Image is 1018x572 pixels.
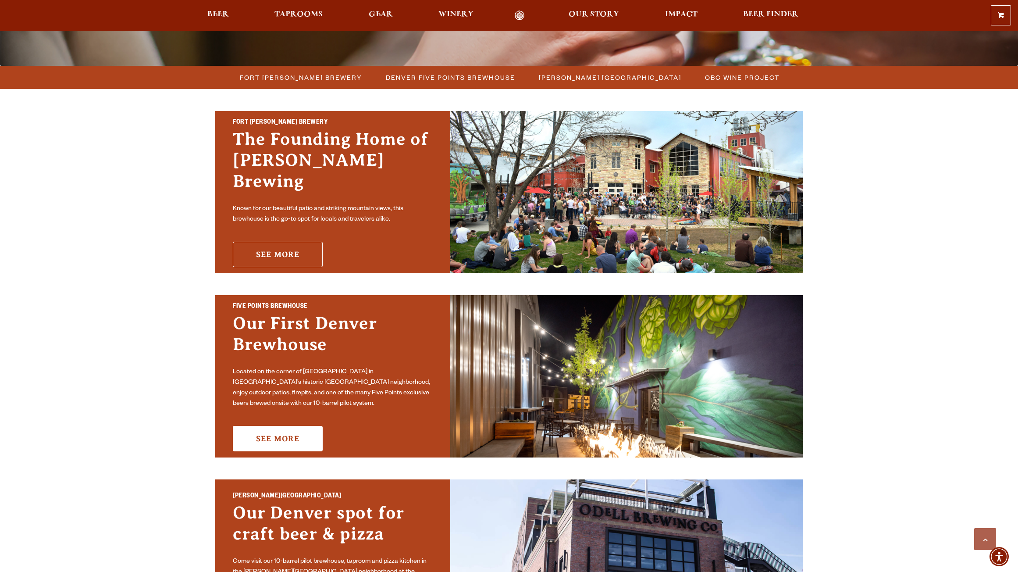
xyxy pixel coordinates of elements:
a: See More [233,242,323,267]
span: Denver Five Points Brewhouse [386,71,515,84]
a: [PERSON_NAME] [GEOGRAPHIC_DATA] [534,71,686,84]
h3: Our First Denver Brewhouse [233,313,433,364]
span: [PERSON_NAME] [GEOGRAPHIC_DATA] [539,71,681,84]
h3: The Founding Home of [PERSON_NAME] Brewing [233,129,433,200]
span: Fort [PERSON_NAME] Brewery [240,71,362,84]
span: Gear [369,11,393,18]
span: Impact [665,11,698,18]
a: Winery [433,11,479,21]
a: Beer [202,11,235,21]
span: Taprooms [274,11,323,18]
a: Taprooms [269,11,328,21]
a: OBC Wine Project [700,71,784,84]
a: Fort [PERSON_NAME] Brewery [235,71,367,84]
h2: [PERSON_NAME][GEOGRAPHIC_DATA] [233,491,433,502]
span: OBC Wine Project [705,71,780,84]
span: Beer Finder [743,11,798,18]
a: Beer Finder [737,11,804,21]
span: Beer [207,11,229,18]
a: See More [233,426,323,451]
p: Located on the corner of [GEOGRAPHIC_DATA] in [GEOGRAPHIC_DATA]’s historic [GEOGRAPHIC_DATA] neig... [233,367,433,409]
a: Denver Five Points Brewhouse [381,71,520,84]
h2: Fort [PERSON_NAME] Brewery [233,117,433,129]
span: Winery [438,11,473,18]
img: Fort Collins Brewery & Taproom' [450,111,803,273]
a: Odell Home [503,11,536,21]
img: Promo Card Aria Label' [450,295,803,458]
span: Our Story [569,11,619,18]
a: Gear [363,11,399,21]
a: Our Story [563,11,625,21]
h2: Five Points Brewhouse [233,301,433,313]
h3: Our Denver spot for craft beer & pizza [233,502,433,553]
a: Impact [659,11,703,21]
a: Scroll to top [974,528,996,550]
div: Accessibility Menu [990,547,1009,566]
p: Known for our beautiful patio and striking mountain views, this brewhouse is the go-to spot for l... [233,204,433,225]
